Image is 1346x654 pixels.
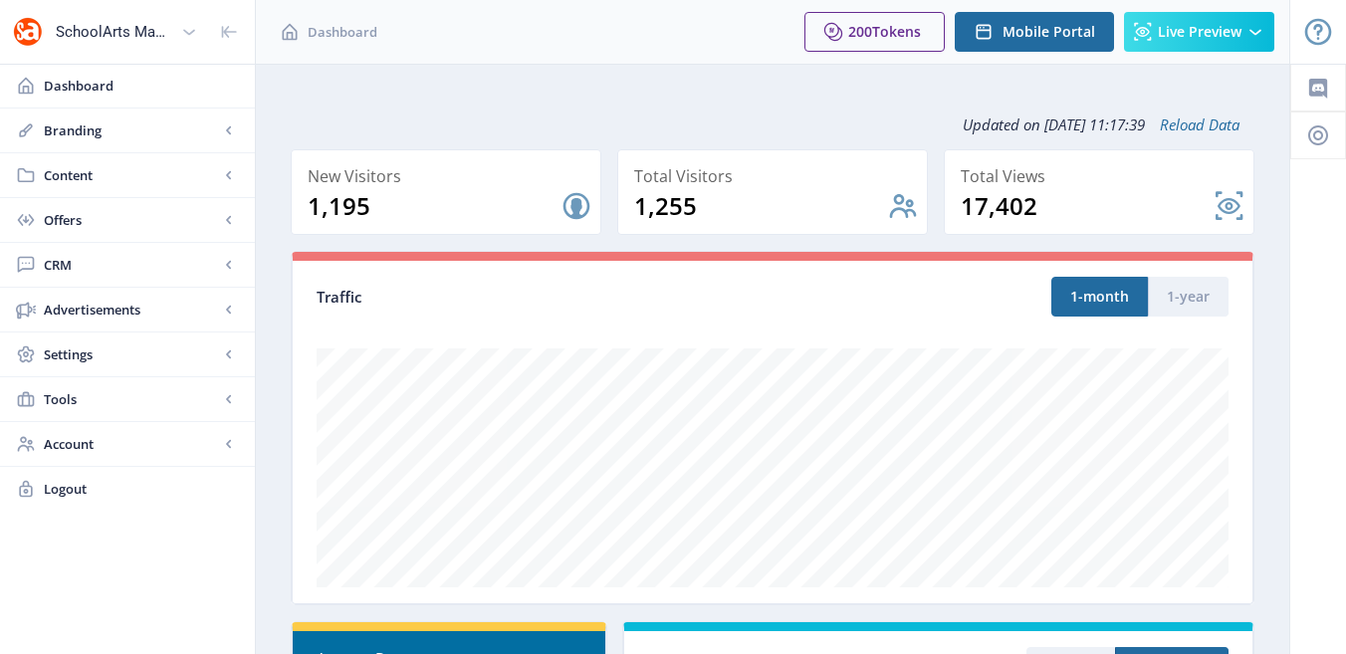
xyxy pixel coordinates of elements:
button: 200Tokens [804,12,945,52]
div: 1,255 [634,190,887,222]
div: 1,195 [308,190,561,222]
span: Settings [44,344,219,364]
span: Branding [44,120,219,140]
div: Total Views [961,162,1245,190]
span: Content [44,165,219,185]
span: Mobile Portal [1003,24,1095,40]
span: Logout [44,479,239,499]
div: Updated on [DATE] 11:17:39 [291,100,1254,149]
div: Traffic [317,286,773,309]
span: Dashboard [44,76,239,96]
div: 17,402 [961,190,1214,222]
span: Dashboard [308,22,377,42]
span: Tools [44,389,219,409]
span: Offers [44,210,219,230]
a: Reload Data [1145,114,1239,134]
div: SchoolArts Magazine [56,10,173,54]
div: Total Visitors [634,162,919,190]
span: CRM [44,255,219,275]
span: Account [44,434,219,454]
span: Live Preview [1158,24,1241,40]
span: Tokens [872,22,921,41]
button: 1-month [1051,277,1148,317]
span: Advertisements [44,300,219,320]
button: Mobile Portal [955,12,1114,52]
button: 1-year [1148,277,1229,317]
img: properties.app_icon.png [12,16,44,48]
button: Live Preview [1124,12,1274,52]
div: New Visitors [308,162,592,190]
